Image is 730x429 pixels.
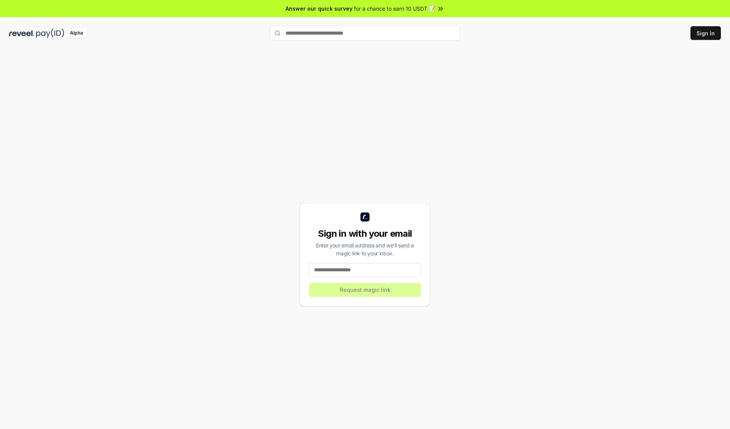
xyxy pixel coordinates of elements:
img: pay_id [36,28,64,38]
span: for a chance to earn 10 USDT 📝 [354,5,435,13]
div: Sign in with your email [309,228,421,240]
img: logo_small [360,212,370,222]
button: Sign In [690,26,721,40]
img: reveel_dark [9,28,35,38]
span: Answer our quick survey [286,5,352,13]
div: Alpha [66,28,87,38]
div: Enter your email address and we’ll send a magic link to your inbox. [309,241,421,257]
